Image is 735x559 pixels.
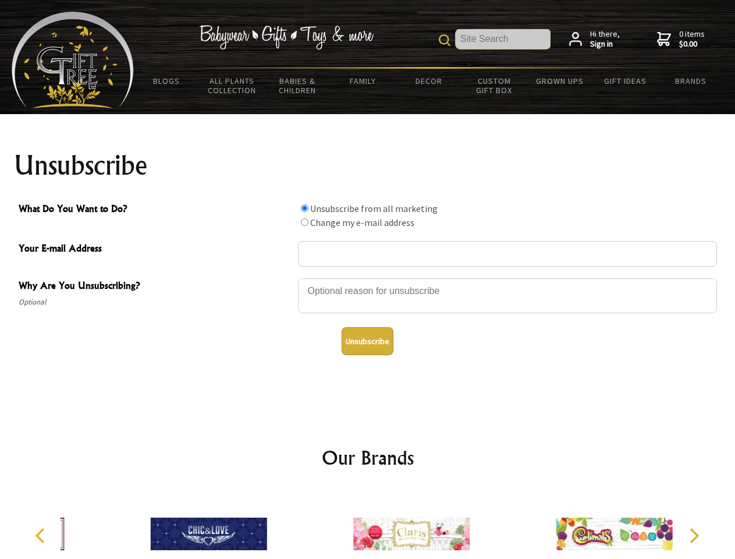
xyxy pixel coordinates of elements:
a: BLOGS [134,69,200,93]
img: product search [439,34,450,46]
input: Site Search [456,29,551,49]
img: Babywear - Gifts - Toys & more [199,25,374,49]
h2: Our Brands [23,444,712,472]
a: Gift Ideas [592,69,658,93]
a: Decor [396,69,461,93]
a: Brands [658,69,724,93]
span: 0 items [679,29,705,49]
a: 0 items$0.00 [657,29,705,49]
input: Your E-mail Address [298,241,717,267]
label: Change my e-mail address [310,217,414,228]
a: Babies & Children [265,69,331,102]
a: Custom Gift Box [461,69,527,102]
a: Hi there,Sign in [569,29,620,49]
button: Previous [29,523,55,549]
a: All Plants Collection [200,69,265,102]
strong: Sign in [590,39,620,49]
textarea: Why Are You Unsubscribing? [298,278,717,313]
span: Your E-mail Address [19,241,292,258]
a: Grown Ups [527,69,592,93]
strong: $0.00 [679,39,705,49]
h1: Unsubscribe [14,151,722,179]
span: What Do You Want to Do? [19,201,292,218]
span: Hi there, [590,29,620,49]
input: What Do You Want to Do? [301,218,308,226]
img: Babyware - Gifts - Toys and more... [12,12,134,108]
a: Family [331,69,396,93]
span: Why Are You Unsubscribing? [19,278,292,295]
button: Next [681,523,706,549]
input: What Do You Want to Do? [301,204,308,212]
label: Unsubscribe from all marketing [310,203,438,214]
span: Optional [19,295,292,309]
button: Unsubscribe [342,327,393,355]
